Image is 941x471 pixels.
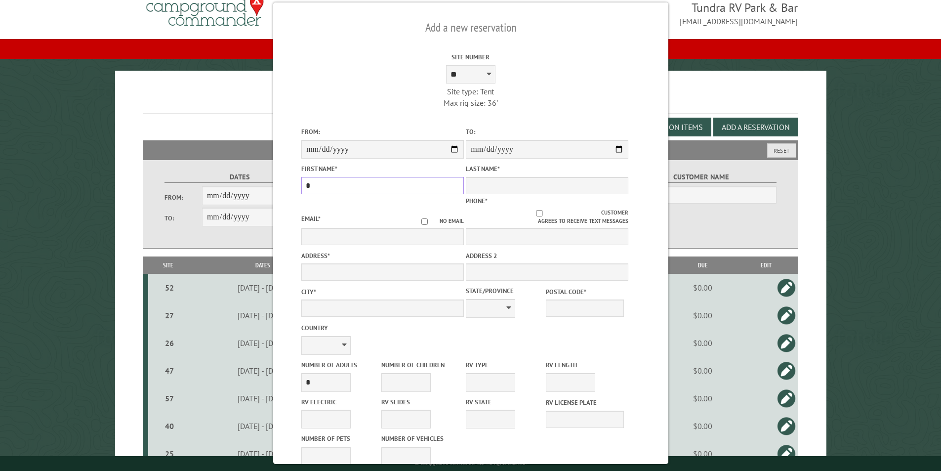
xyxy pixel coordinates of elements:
label: RV Electric [301,397,379,407]
small: © Campground Commander LLC. All rights reserved. [415,460,527,467]
label: Country [301,323,464,333]
label: To: [466,127,628,136]
label: Postal Code [546,287,624,297]
label: Number of Children [381,360,459,370]
th: Due [671,257,734,274]
div: [DATE] - [DATE] [190,421,336,431]
th: Site [148,257,188,274]
input: Customer agrees to receive text messages [477,210,601,216]
label: Email [301,214,321,223]
td: $0.00 [671,274,734,301]
label: Site Number [389,52,552,62]
label: From: [164,193,202,202]
td: $0.00 [671,357,734,385]
th: Edit [734,257,798,274]
td: $0.00 [671,385,734,412]
label: Customer Name [626,171,777,183]
div: 40 [152,421,187,431]
div: [DATE] - [DATE] [190,283,336,293]
div: [DATE] - [DATE] [190,449,336,459]
button: Add a Reservation [713,118,798,136]
input: No email [409,218,440,225]
div: 26 [152,338,187,348]
div: 57 [152,393,187,403]
td: $0.00 [671,440,734,468]
div: Site type: Tent [389,86,552,97]
label: Number of Vehicles [381,434,459,443]
div: 25 [152,449,187,459]
label: Number of Pets [301,434,379,443]
div: 47 [152,366,187,376]
td: $0.00 [671,329,734,357]
h2: Filters [143,140,798,159]
h1: Reservations [143,86,798,114]
label: RV Length [546,360,624,370]
label: Address [301,251,464,260]
label: First Name [301,164,464,173]
div: [DATE] - [DATE] [190,310,336,320]
label: RV State [466,397,544,407]
div: [DATE] - [DATE] [190,393,336,403]
div: 52 [152,283,187,293]
button: Reset [767,143,796,158]
button: Edit Add-on Items [626,118,711,136]
label: From: [301,127,464,136]
td: $0.00 [671,412,734,440]
div: Max rig size: 36' [389,97,552,108]
label: RV License Plate [546,398,624,407]
label: Phone [466,197,488,205]
label: To: [164,214,202,223]
label: Dates [164,171,315,183]
th: Dates [188,257,337,274]
label: State/Province [466,286,544,296]
label: City [301,287,464,297]
label: Number of Adults [301,360,379,370]
h2: Add a new reservation [301,18,640,37]
label: RV Slides [381,397,459,407]
div: [DATE] - [DATE] [190,338,336,348]
label: Last Name [466,164,628,173]
label: Customer agrees to receive text messages [466,209,628,225]
div: 27 [152,310,187,320]
div: [DATE] - [DATE] [190,366,336,376]
label: No email [409,217,464,225]
td: $0.00 [671,301,734,329]
label: Address 2 [466,251,628,260]
label: RV Type [466,360,544,370]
